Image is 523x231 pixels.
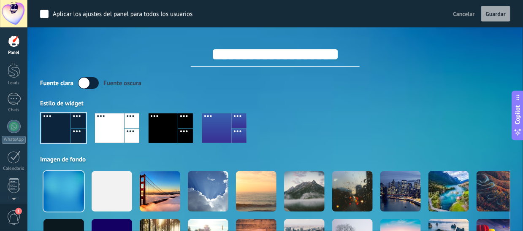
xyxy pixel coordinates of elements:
[514,105,522,125] span: Copilot
[453,10,475,18] span: Cancelar
[2,166,26,172] div: Calendario
[2,136,26,144] div: WhatsApp
[486,11,506,17] span: Guardar
[481,6,510,22] button: Guardar
[15,208,22,215] span: 1
[40,99,510,107] div: Estilo de widget
[40,156,510,164] div: Imagen de fondo
[2,107,26,113] div: Chats
[2,81,26,86] div: Leads
[2,50,26,56] div: Panel
[53,10,193,19] div: Aplicar los ajustes del panel para todos los usuarios
[450,8,478,20] button: Cancelar
[103,79,141,87] div: Fuente oscura
[40,79,73,87] div: Fuente clara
